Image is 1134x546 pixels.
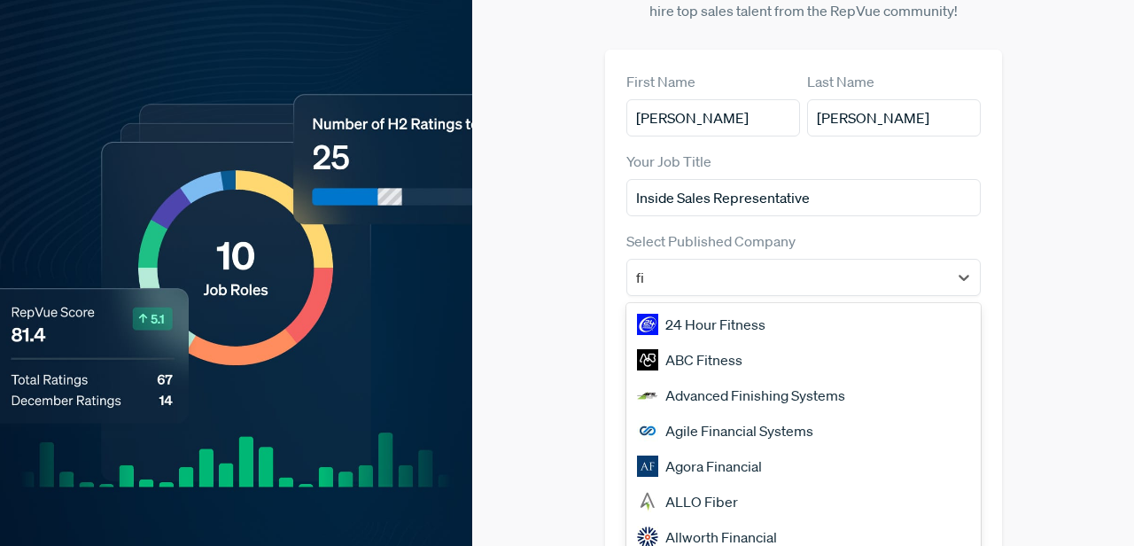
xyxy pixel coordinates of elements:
[626,307,981,342] div: 24 Hour Fitness
[637,385,658,406] img: Advanced Finishing Systems
[637,491,658,512] img: ALLO Fiber
[637,456,658,477] img: Agora Financial
[626,378,981,413] div: Advanced Finishing Systems
[637,420,658,441] img: Agile Financial Systems
[626,484,981,519] div: ALLO Fiber
[626,230,796,252] label: Select Published Company
[626,179,981,216] input: Title
[626,151,711,172] label: Your Job Title
[626,448,981,484] div: Agora Financial
[637,314,658,335] img: 24 Hour Fitness
[807,99,981,136] input: Last Name
[626,342,981,378] div: ABC Fitness
[807,71,874,92] label: Last Name
[637,349,658,370] img: ABC Fitness
[626,413,981,448] div: Agile Financial Systems
[626,71,695,92] label: First Name
[626,99,800,136] input: First Name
